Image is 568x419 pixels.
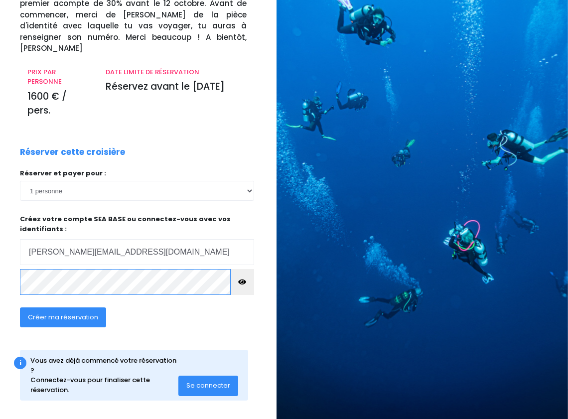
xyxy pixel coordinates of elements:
div: Vous avez déjà commencé votre réservation ? Connectez-vous pour finaliser cette réservation. [30,356,178,395]
p: DATE LIMITE DE RÉSERVATION [106,67,247,77]
p: PRIX PAR PERSONNE [27,67,91,87]
p: Créez votre compte SEA BASE ou connectez-vous avec vos identifiants : [20,214,254,265]
button: Créer ma réservation [20,307,106,327]
p: Réserver cette croisière [20,146,125,159]
div: i [14,357,26,369]
a: Se connecter [178,381,238,390]
button: Se connecter [178,376,238,396]
span: Créer ma réservation [28,312,98,322]
p: 1600 € / pers. [27,90,91,118]
p: Réserver et payer pour : [20,168,254,178]
span: Se connecter [186,381,230,390]
p: Réservez avant le [DATE] [106,80,247,94]
input: Adresse email [20,239,254,265]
